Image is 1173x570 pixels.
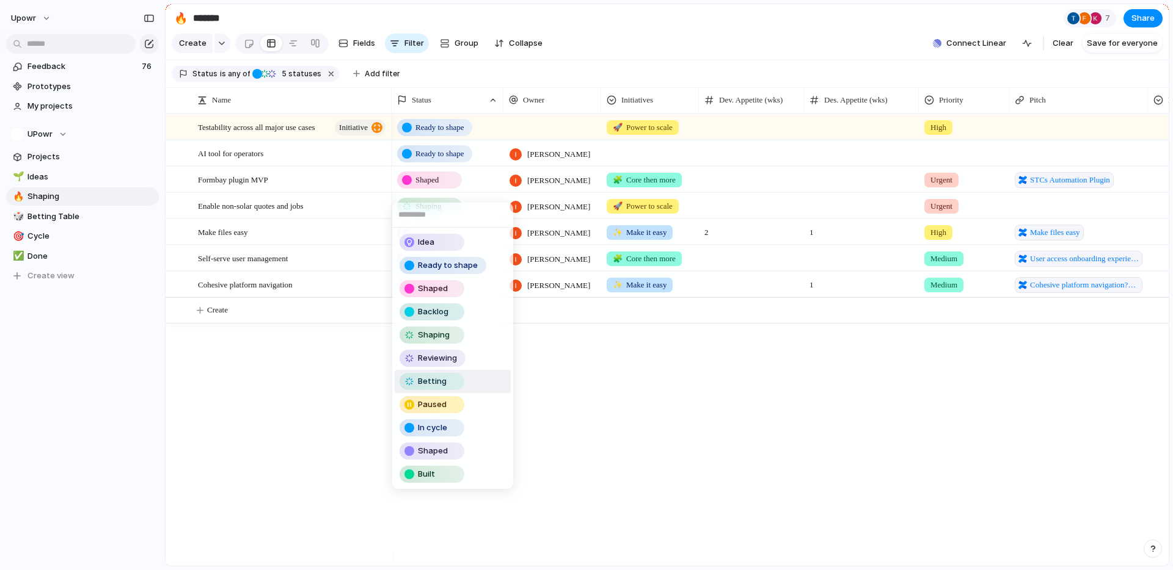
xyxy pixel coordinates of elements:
span: Betting [418,375,447,388]
span: Built [418,468,435,480]
span: Ready to shape [418,259,478,272]
span: Shaped [418,445,448,457]
span: Shaping [418,329,450,341]
span: In cycle [418,422,447,434]
span: Idea [418,236,434,248]
span: Paused [418,399,447,411]
span: Shaped [418,283,448,295]
span: Backlog [418,306,448,318]
span: Reviewing [418,352,457,364]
